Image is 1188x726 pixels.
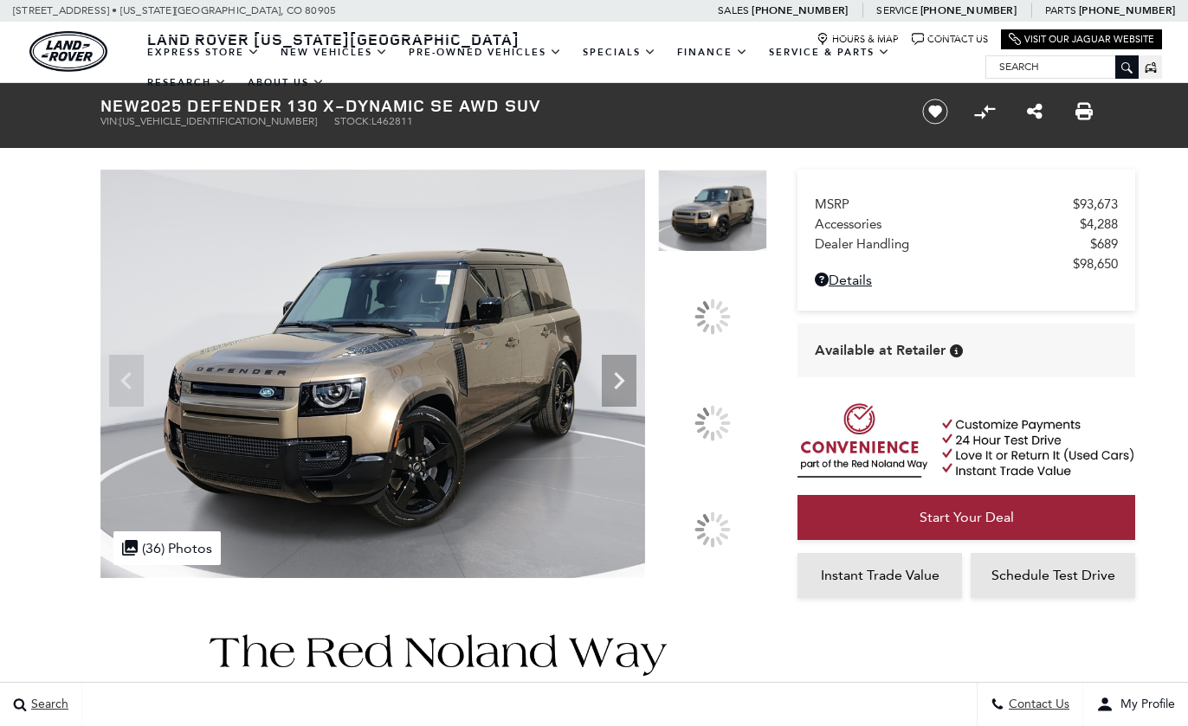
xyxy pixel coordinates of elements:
a: Service & Parts [759,37,901,67]
a: Accessories $4,288 [815,216,1118,232]
a: [PHONE_NUMBER] [1079,3,1175,17]
a: Share this New 2025 Defender 130 X-Dynamic SE AWD SUV [1027,101,1043,122]
span: Parts [1045,4,1076,16]
a: Visit Our Jaguar Website [1009,33,1154,46]
span: Land Rover [US_STATE][GEOGRAPHIC_DATA] [147,29,520,49]
a: Start Your Deal [797,495,1135,540]
a: $98,650 [815,256,1118,272]
img: Land Rover [29,31,107,72]
span: Sales [718,4,749,16]
div: Vehicle is in stock and ready for immediate delivery. Due to demand, availability is subject to c... [950,344,963,357]
a: Research [137,67,237,98]
span: Start Your Deal [920,509,1014,525]
a: [PHONE_NUMBER] [920,3,1017,17]
a: Contact Us [912,33,988,46]
a: Finance [667,37,759,67]
span: Available at Retailer [815,341,946,360]
button: Save vehicle [916,98,954,125]
img: New 2025 Gondwana Stone Land Rover X-Dynamic SE image 1 [658,170,767,252]
a: New Vehicles [270,37,398,67]
span: Schedule Test Drive [991,567,1115,583]
a: Print this New 2025 Defender 130 X-Dynamic SE AWD SUV [1075,101,1093,122]
button: Open user profile menu [1083,683,1188,726]
div: Next [602,355,636,407]
span: Dealer Handling [815,236,1090,252]
a: Pre-Owned Vehicles [398,37,572,67]
span: Contact Us [1004,697,1069,712]
span: $93,673 [1073,196,1118,212]
nav: Main Navigation [137,37,985,98]
span: L462811 [371,115,413,127]
a: Dealer Handling $689 [815,236,1118,252]
span: Service [876,4,917,16]
a: MSRP $93,673 [815,196,1118,212]
span: MSRP [815,196,1073,212]
a: Schedule Test Drive [971,553,1135,598]
button: Compare vehicle [972,99,998,125]
span: VIN: [100,115,119,127]
span: Stock: [334,115,371,127]
input: Search [986,56,1138,77]
a: Specials [572,37,667,67]
span: Instant Trade Value [821,567,939,583]
span: [US_VEHICLE_IDENTIFICATION_NUMBER] [119,115,317,127]
span: Accessories [815,216,1080,232]
a: About Us [237,67,335,98]
a: [PHONE_NUMBER] [752,3,848,17]
span: $4,288 [1080,216,1118,232]
a: Instant Trade Value [797,553,962,598]
a: EXPRESS STORE [137,37,270,67]
a: Land Rover [US_STATE][GEOGRAPHIC_DATA] [137,29,530,49]
a: land-rover [29,31,107,72]
a: Hours & Map [817,33,899,46]
strong: New [100,93,140,117]
a: [STREET_ADDRESS] • [US_STATE][GEOGRAPHIC_DATA], CO 80905 [13,4,336,16]
span: $689 [1090,236,1118,252]
span: $98,650 [1073,256,1118,272]
span: Search [27,697,68,712]
a: Details [815,272,1118,288]
div: (36) Photos [113,531,221,565]
span: My Profile [1114,697,1175,712]
img: New 2025 Gondwana Stone Land Rover X-Dynamic SE image 1 [100,170,645,578]
h1: 2025 Defender 130 X-Dynamic SE AWD SUV [100,96,893,115]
